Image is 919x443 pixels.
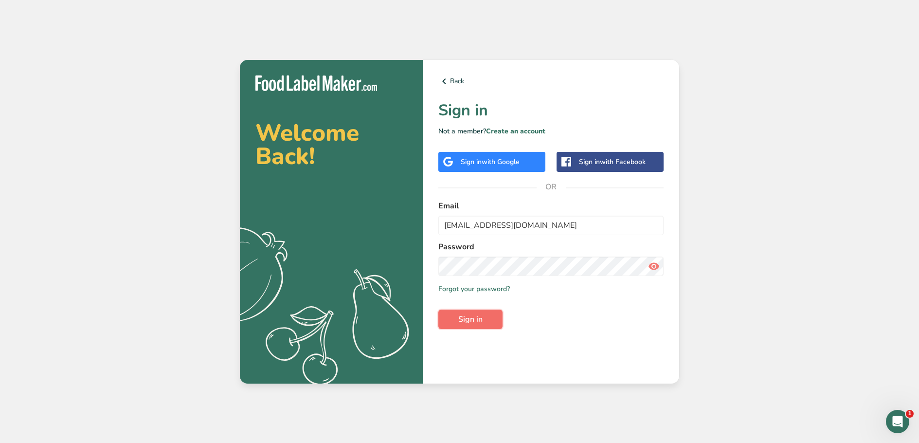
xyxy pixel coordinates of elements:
[458,314,483,325] span: Sign in
[482,157,520,166] span: with Google
[438,310,503,329] button: Sign in
[438,126,664,136] p: Not a member?
[579,157,646,167] div: Sign in
[600,157,646,166] span: with Facebook
[438,75,664,87] a: Back
[438,241,664,253] label: Password
[438,200,664,212] label: Email
[255,121,407,168] h2: Welcome Back!
[906,410,914,418] span: 1
[486,127,545,136] a: Create an account
[438,99,664,122] h1: Sign in
[438,216,664,235] input: Enter Your Email
[438,284,510,294] a: Forgot your password?
[537,172,566,202] span: OR
[255,75,377,92] img: Food Label Maker
[461,157,520,167] div: Sign in
[886,410,909,433] iframe: Intercom live chat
